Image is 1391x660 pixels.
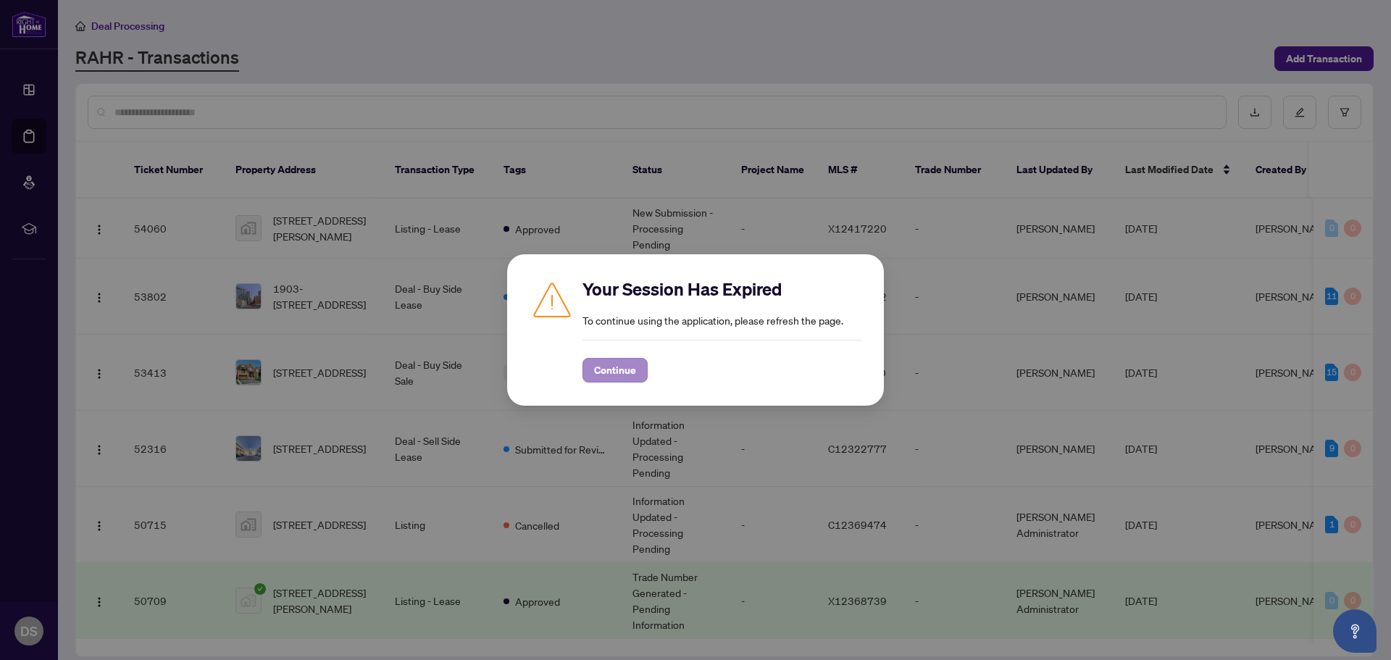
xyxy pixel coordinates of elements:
h2: Your Session Has Expired [582,277,861,301]
button: Continue [582,358,648,383]
button: Open asap [1333,609,1377,653]
img: Caution icon [530,277,574,321]
div: To continue using the application, please refresh the page. [582,277,861,383]
span: Continue [594,359,636,382]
